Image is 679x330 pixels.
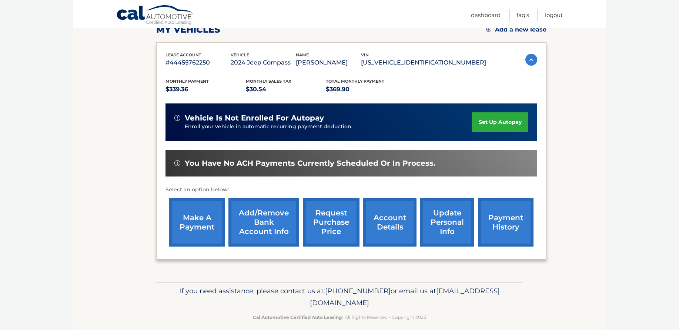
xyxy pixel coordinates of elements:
span: Monthly sales Tax [246,79,291,84]
a: update personal info [420,198,474,247]
a: set up autopay [472,112,528,132]
a: payment history [478,198,533,247]
img: alert-white.svg [174,160,180,166]
p: $339.36 [165,84,246,95]
span: You have no ACH payments currently scheduled or in process. [185,159,435,168]
h2: my vehicles [156,24,220,35]
a: FAQ's [516,9,529,21]
p: #44455762250 [165,57,231,68]
p: $369.90 [326,84,406,95]
p: Select an option below: [165,185,537,194]
a: account details [363,198,417,247]
p: [PERSON_NAME] [296,57,361,68]
span: [PHONE_NUMBER] [325,287,391,295]
a: Cal Automotive [116,5,194,26]
a: Add/Remove bank account info [228,198,299,247]
img: add.svg [486,27,491,32]
p: 2024 Jeep Compass [231,57,296,68]
span: vin [361,52,369,57]
span: lease account [165,52,201,57]
p: $30.54 [246,84,326,95]
a: Logout [545,9,563,21]
a: Add a new lease [486,26,546,33]
p: If you need assistance, please contact us at: or email us at [161,285,518,309]
span: [EMAIL_ADDRESS][DOMAIN_NAME] [310,287,500,307]
span: Total Monthly Payment [326,79,384,84]
p: - All Rights Reserved - Copyright 2025 [161,313,518,321]
p: Enroll your vehicle in automatic recurring payment deduction. [185,123,472,131]
strong: Cal Automotive Certified Auto Leasing [253,314,342,320]
a: Dashboard [471,9,501,21]
span: vehicle is not enrolled for autopay [185,113,324,123]
a: make a payment [169,198,225,247]
img: alert-white.svg [174,115,180,121]
span: vehicle [231,52,249,57]
img: accordion-active.svg [525,54,537,66]
p: [US_VEHICLE_IDENTIFICATION_NUMBER] [361,57,486,68]
span: Monthly Payment [165,79,209,84]
span: name [296,52,309,57]
a: request purchase price [303,198,359,247]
